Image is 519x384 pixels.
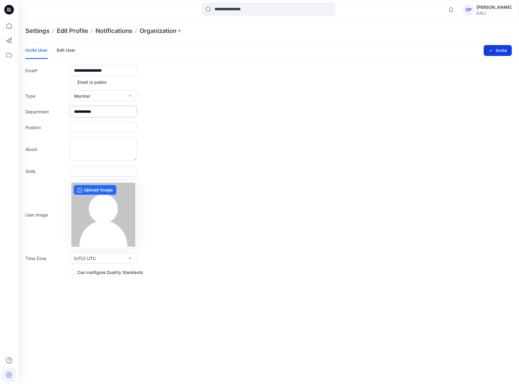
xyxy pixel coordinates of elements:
div: [PERSON_NAME] [476,4,511,11]
div: [URL] [476,11,511,15]
a: Edit User [57,42,76,58]
img: no-profile.png [71,183,135,247]
label: Type [25,93,68,99]
label: Can configure Quality Standards [70,268,143,276]
label: Email is public [70,78,107,86]
label: User Image [25,212,68,218]
button: (UTC) UTC [70,253,137,264]
span: Member [74,93,90,99]
a: Edit Profile [57,27,88,35]
a: Invite User [25,42,48,59]
button: Invite [484,45,512,56]
a: Notifications [95,27,132,35]
label: Position [25,124,68,131]
label: Email [25,67,68,74]
label: About [25,146,68,152]
button: Member [70,90,137,101]
p: Settings [25,27,50,35]
label: Time Zone [25,255,68,262]
span: (UTC) UTC [74,255,96,262]
label: Department [25,109,68,115]
label: Skills [25,168,68,174]
label: Upload image [74,185,116,195]
div: DP [463,4,474,15]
